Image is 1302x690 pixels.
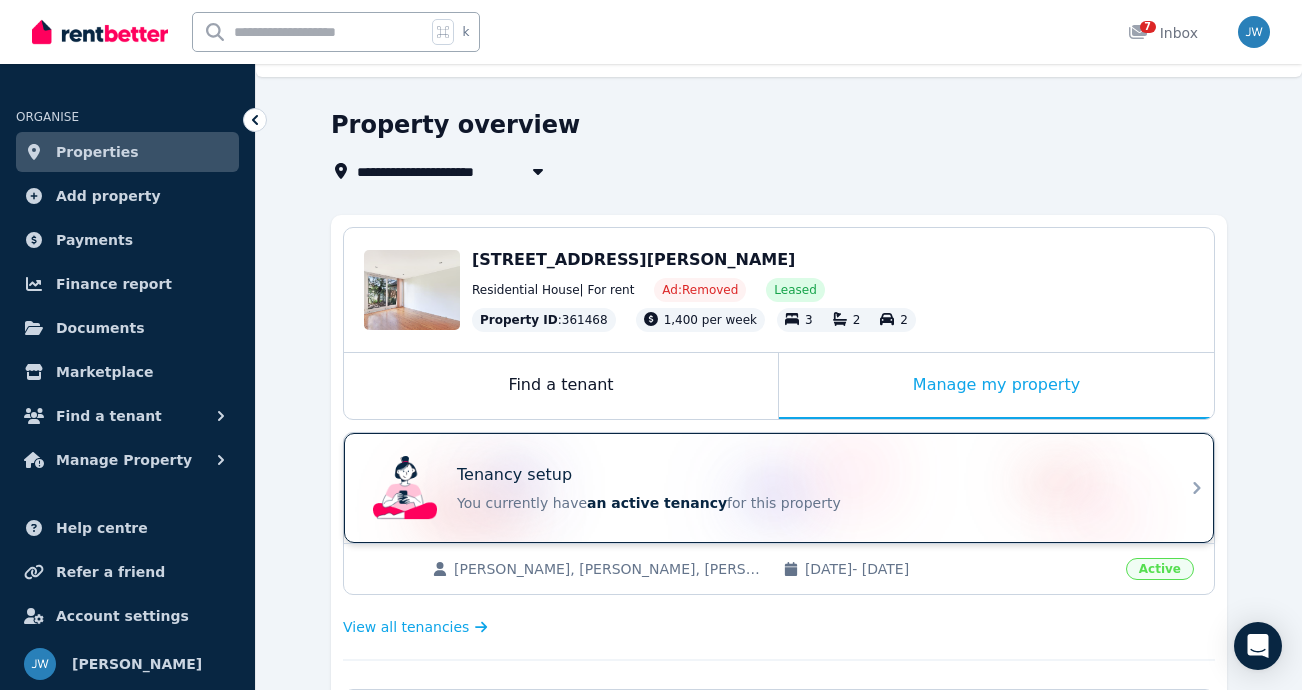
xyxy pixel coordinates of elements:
[1128,23,1198,43] div: Inbox
[16,596,239,636] a: Account settings
[462,24,469,40] span: k
[662,282,738,298] span: Ad: Removed
[16,396,239,436] button: Find a tenant
[56,560,165,584] span: Refer a friend
[56,228,133,252] span: Payments
[664,313,757,327] span: 1,400 per week
[1234,622,1282,670] div: Open Intercom Messenger
[344,433,1214,543] a: Tenancy setupTenancy setupYou currently havean active tenancyfor this property
[56,448,192,472] span: Manage Property
[56,516,148,540] span: Help centre
[16,440,239,480] button: Manage Property
[24,648,56,680] img: Jake Wakil
[480,312,558,328] span: Property ID
[56,360,153,384] span: Marketplace
[454,559,763,579] span: [PERSON_NAME], [PERSON_NAME], [PERSON_NAME], [PERSON_NAME]
[779,353,1214,419] div: Manage my property
[344,353,778,419] div: Find a tenant
[16,220,239,260] a: Payments
[1126,558,1194,580] span: Active
[56,316,145,340] span: Documents
[343,617,488,637] a: View all tenancies
[16,176,239,216] a: Add property
[56,272,172,296] span: Finance report
[56,404,162,428] span: Find a tenant
[56,140,139,164] span: Properties
[457,493,1157,513] p: You currently have for this property
[1140,21,1156,33] span: 7
[16,308,239,348] a: Documents
[853,313,861,327] span: 2
[805,559,1114,579] span: [DATE] - [DATE]
[16,110,79,124] span: ORGANISE
[16,264,239,304] a: Finance report
[805,313,813,327] span: 3
[56,184,161,208] span: Add property
[472,282,634,298] span: Residential House | For rent
[774,282,816,298] span: Leased
[16,552,239,592] a: Refer a friend
[900,313,908,327] span: 2
[331,109,580,141] h1: Property overview
[72,652,202,676] span: [PERSON_NAME]
[32,17,168,47] img: RentBetter
[472,250,795,269] span: [STREET_ADDRESS][PERSON_NAME]
[56,604,189,628] span: Account settings
[373,456,437,520] img: Tenancy setup
[343,617,469,637] span: View all tenancies
[16,352,239,392] a: Marketplace
[16,132,239,172] a: Properties
[1238,16,1270,48] img: Jake Wakil
[16,508,239,548] a: Help centre
[457,463,572,487] p: Tenancy setup
[472,308,616,332] div: : 361468
[587,495,727,511] span: an active tenancy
